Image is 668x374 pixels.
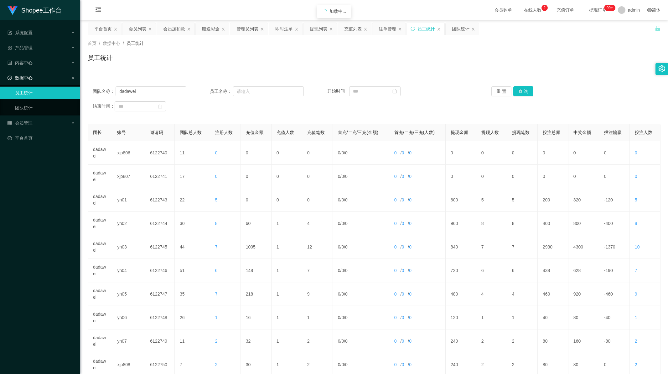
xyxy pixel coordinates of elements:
span: 加载中... [329,9,346,14]
td: / / [333,235,389,259]
td: 30 [175,212,210,235]
td: 1 [476,306,507,329]
span: 产品管理 [8,45,33,50]
div: 平台首页 [94,23,112,35]
td: 6122746 [145,259,175,282]
td: 6122749 [145,329,175,353]
td: 6 [507,259,538,282]
td: 480 [446,282,476,306]
td: 17 [175,165,210,188]
span: 充值人数 [277,130,294,135]
span: 8 [635,221,637,226]
td: dadawei [88,212,112,235]
td: 12 [302,235,333,259]
i: 图标: global [647,8,652,12]
td: 0 [599,141,630,165]
span: 账号 [117,130,126,135]
span: 0 [394,150,397,155]
span: 充值订单 [553,8,577,12]
td: dadawei [88,235,112,259]
span: 0 [345,174,348,179]
span: 7 [215,244,218,249]
button: 查 询 [513,86,533,96]
span: 0 [409,315,412,320]
span: 0 [338,174,340,179]
td: yn03 [112,235,145,259]
span: 0 [338,315,340,320]
i: 图标: close [398,27,402,31]
td: 0 [507,165,538,188]
td: 120 [446,306,476,329]
span: 在线人数 [521,8,545,12]
td: -190 [599,259,630,282]
td: 4 [507,282,538,306]
div: 即时注单 [275,23,293,35]
td: 0 [272,165,302,188]
span: 0 [215,150,218,155]
td: / / [333,282,389,306]
td: 438 [538,259,568,282]
span: 首页 [88,41,96,46]
td: yn04 [112,259,145,282]
span: 0 [345,315,348,320]
td: 218 [241,282,272,306]
i: 图标: calendar [392,89,397,93]
td: 6122747 [145,282,175,306]
span: 0 [345,221,348,226]
td: 6122744 [145,212,175,235]
span: 首充/二充/三充(人数) [394,130,435,135]
td: 628 [568,259,599,282]
td: / / [333,306,389,329]
i: 图标: close [260,27,264,31]
span: 2 [215,339,218,344]
a: 团队统计 [15,102,75,114]
td: 460 [538,282,568,306]
td: 0 [507,141,538,165]
td: / / [333,188,389,212]
td: dadawei [88,329,112,353]
span: 数据中心 [103,41,120,46]
td: dadawei [88,141,112,165]
td: yn07 [112,329,145,353]
td: 0 [568,141,599,165]
td: 1 [272,259,302,282]
span: 0 [394,174,397,179]
td: 720 [446,259,476,282]
span: 0 [341,291,344,297]
td: 0 [476,141,507,165]
span: 投注输赢 [604,130,622,135]
td: 6122748 [145,306,175,329]
span: 0 [345,244,348,249]
td: 1005 [241,235,272,259]
span: 0 [401,291,404,297]
td: yn06 [112,306,145,329]
span: 0 [401,150,404,155]
span: 0 [345,339,348,344]
td: 2930 [538,235,568,259]
h1: Shopee工作台 [21,0,62,20]
sup: 316 [604,5,615,11]
td: 16 [241,306,272,329]
span: 0 [345,291,348,297]
td: 51 [175,259,210,282]
span: 0 [341,339,344,344]
i: 图标: unlock [655,25,660,31]
td: / / [333,329,389,353]
span: 首充/二充/三充(金额) [338,130,378,135]
td: yn05 [112,282,145,306]
span: 0 [394,268,397,273]
span: 7 [635,268,637,273]
span: / [123,41,124,46]
span: 0 [409,244,412,249]
td: 1 [272,329,302,353]
div: 会员列表 [129,23,146,35]
td: / / [389,235,446,259]
span: 0 [341,150,344,155]
td: 960 [446,212,476,235]
span: 0 [635,150,637,155]
td: 40 [538,306,568,329]
i: 图标: close [364,27,367,31]
i: 图标: close [114,27,117,31]
span: 10 [635,244,640,249]
i: 图标: close [295,27,298,31]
